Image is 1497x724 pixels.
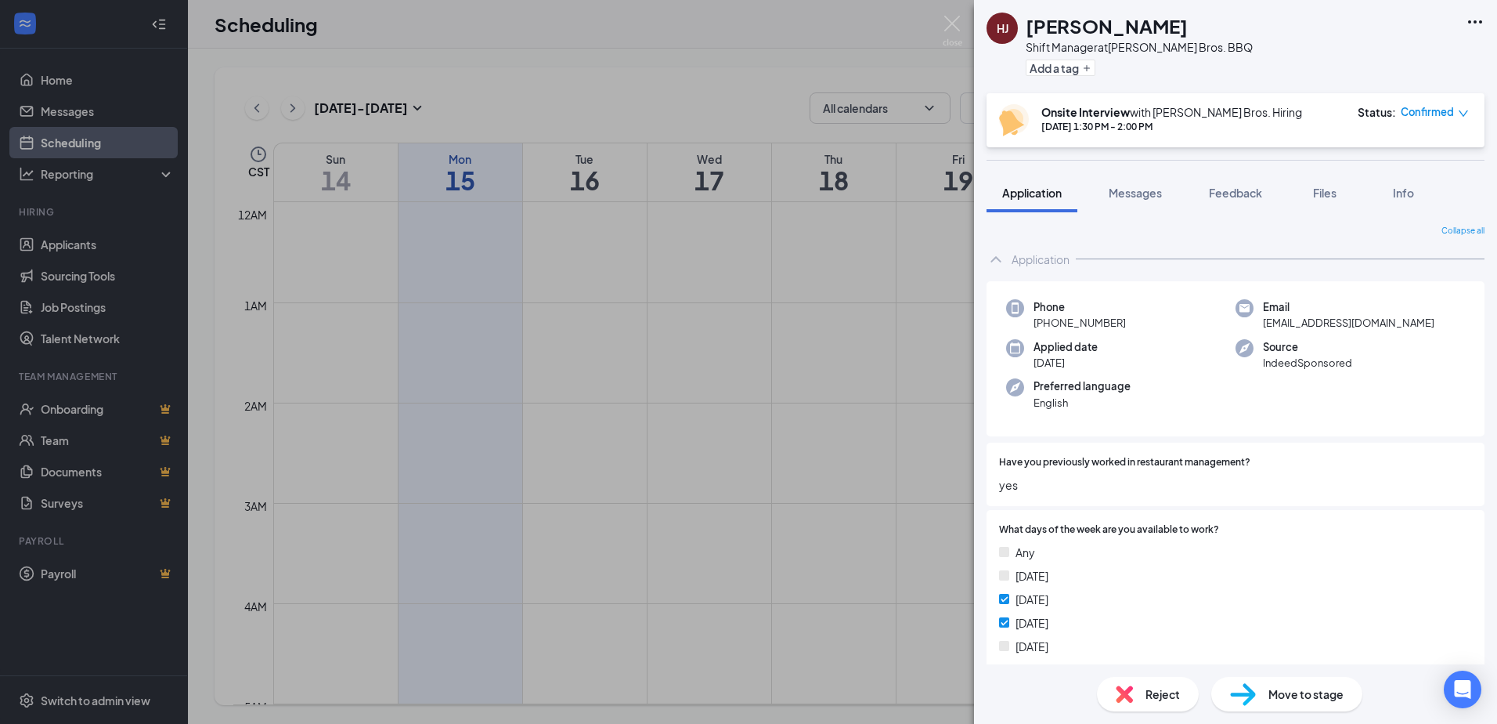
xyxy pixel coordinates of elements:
[1033,339,1098,355] span: Applied date
[1015,544,1035,561] span: Any
[1033,315,1126,331] span: [PHONE_NUMBER]
[1026,39,1253,55] div: Shift Manager at [PERSON_NAME] Bros. BBQ
[1015,591,1048,608] span: [DATE]
[1209,186,1262,200] span: Feedback
[1015,638,1048,655] span: [DATE]
[1444,671,1481,708] div: Open Intercom Messenger
[1109,186,1162,200] span: Messages
[999,455,1250,470] span: Have you previously worked in restaurant management?
[1145,686,1180,703] span: Reject
[1015,567,1048,585] span: [DATE]
[1033,299,1126,315] span: Phone
[1041,105,1130,119] b: Onsite Interview
[997,20,1008,36] div: HJ
[1015,614,1048,632] span: [DATE]
[987,250,1005,269] svg: ChevronUp
[1313,186,1336,200] span: Files
[1401,104,1454,120] span: Confirmed
[999,523,1219,538] span: What days of the week are you available to work?
[1033,395,1131,411] span: English
[1263,339,1352,355] span: Source
[1263,315,1434,331] span: [EMAIL_ADDRESS][DOMAIN_NAME]
[1393,186,1414,200] span: Info
[1263,355,1352,371] span: IndeedSponsored
[1268,686,1344,703] span: Move to stage
[1358,104,1396,120] div: Status :
[1263,299,1434,315] span: Email
[1033,355,1098,371] span: [DATE]
[1026,13,1188,39] h1: [PERSON_NAME]
[1041,120,1302,133] div: [DATE] 1:30 PM - 2:00 PM
[1012,252,1070,267] div: Application
[999,476,1472,494] span: yes
[1015,661,1048,679] span: [DATE]
[1082,63,1091,73] svg: Plus
[1026,60,1095,76] button: PlusAdd a tag
[1441,225,1484,237] span: Collapse all
[1041,104,1302,120] div: with [PERSON_NAME] Bros. Hiring
[1466,13,1484,31] svg: Ellipses
[1002,186,1062,200] span: Application
[1033,378,1131,394] span: Preferred language
[1458,108,1469,119] span: down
